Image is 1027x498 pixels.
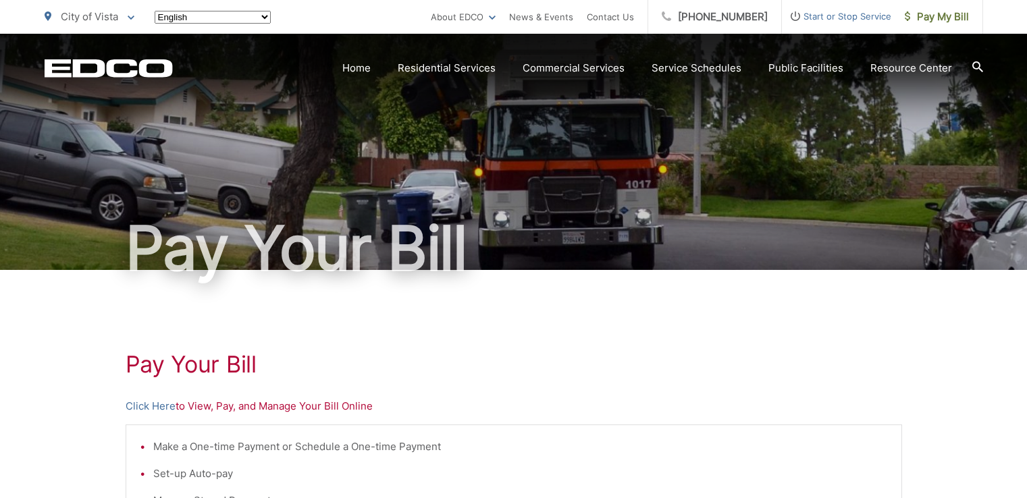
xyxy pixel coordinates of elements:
a: About EDCO [431,9,496,25]
a: Click Here [126,398,176,414]
a: Public Facilities [768,60,843,76]
a: Home [342,60,371,76]
select: Select a language [155,11,271,24]
span: Pay My Bill [905,9,969,25]
p: to View, Pay, and Manage Your Bill Online [126,398,902,414]
h1: Pay Your Bill [45,215,983,282]
h1: Pay Your Bill [126,351,902,378]
li: Make a One-time Payment or Schedule a One-time Payment [153,439,888,455]
a: Resource Center [870,60,952,76]
a: EDCD logo. Return to the homepage. [45,59,173,78]
li: Set-up Auto-pay [153,466,888,482]
a: Residential Services [398,60,496,76]
a: Contact Us [587,9,634,25]
a: News & Events [509,9,573,25]
a: Service Schedules [652,60,741,76]
a: Commercial Services [523,60,625,76]
span: City of Vista [61,10,118,23]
